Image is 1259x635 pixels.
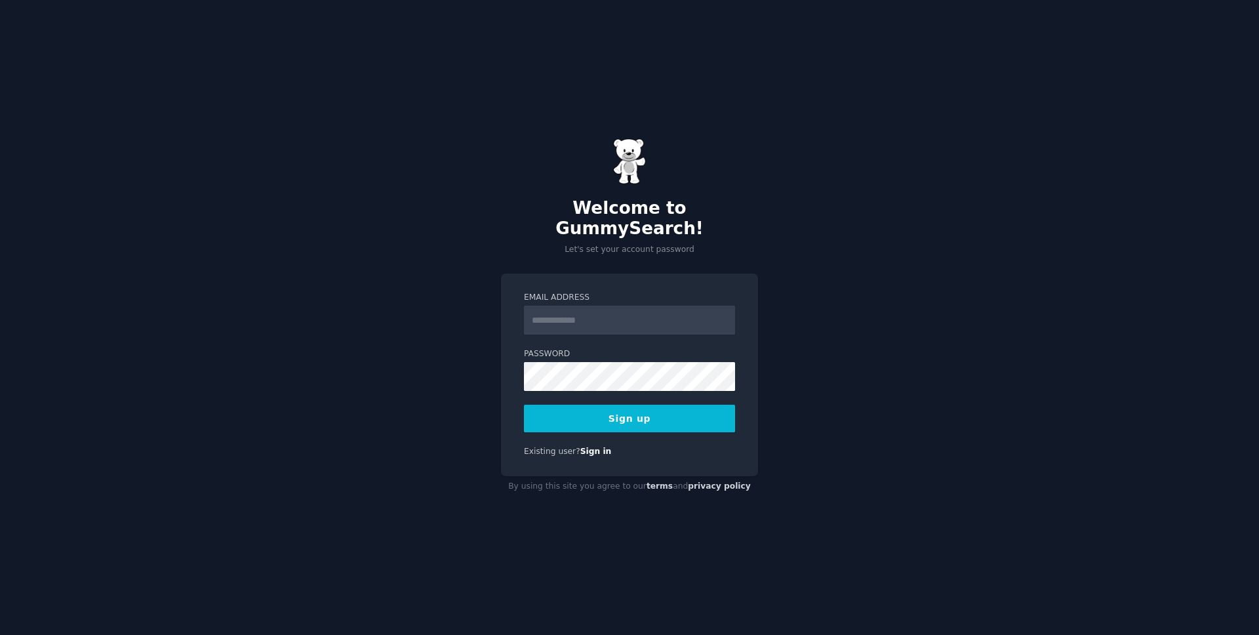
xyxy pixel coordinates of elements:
a: privacy policy [688,481,751,491]
div: By using this site you agree to our and [501,476,758,497]
label: Email Address [524,292,735,304]
a: Sign in [580,447,612,456]
span: Existing user? [524,447,580,456]
a: terms [647,481,673,491]
button: Sign up [524,405,735,432]
h2: Welcome to GummySearch! [501,198,758,239]
img: Gummy Bear [613,138,646,184]
p: Let's set your account password [501,244,758,256]
label: Password [524,348,735,360]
